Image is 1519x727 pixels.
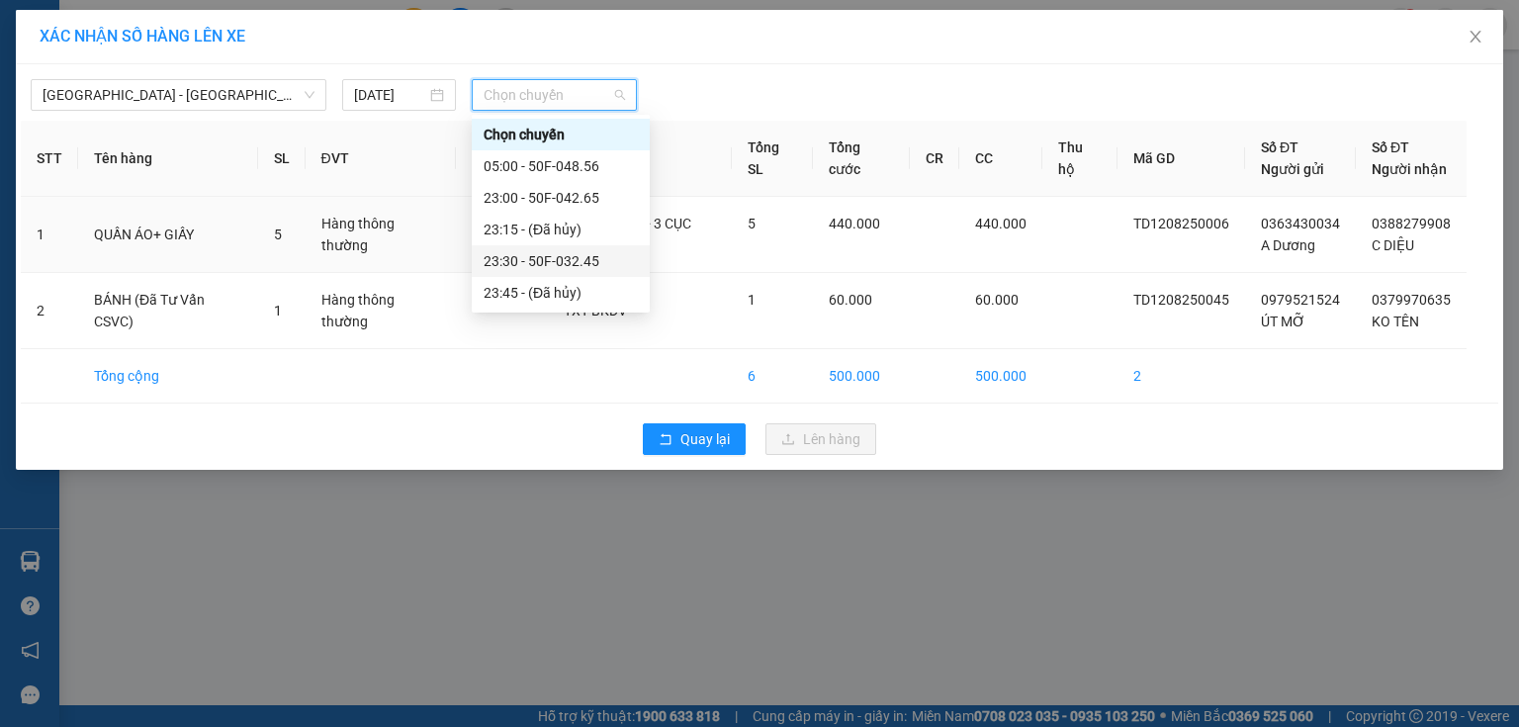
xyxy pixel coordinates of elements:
[21,197,78,273] td: 1
[78,273,258,349] td: BÁNH (Đã Tư Vấn CSVC)
[258,121,306,197] th: SL
[306,273,456,349] td: Hàng thông thường
[643,423,746,455] button: rollbackQuay lại
[1372,161,1447,177] span: Người nhận
[306,121,456,197] th: ĐVT
[40,27,245,45] span: XÁC NHẬN SỐ HÀNG LÊN XE
[813,349,910,404] td: 500.000
[732,349,813,404] td: 6
[959,349,1042,404] td: 500.000
[484,219,638,240] div: 23:15 - (Đã hủy)
[748,216,756,231] span: 5
[959,121,1042,197] th: CC
[829,216,880,231] span: 440.000
[43,80,314,110] span: Sài Gòn - Đà Lạt
[354,84,426,106] input: 12/08/2025
[1133,216,1229,231] span: TD1208250006
[484,124,638,145] div: Chọn chuyến
[975,292,1019,308] span: 60.000
[306,197,456,273] td: Hàng thông thường
[732,121,813,197] th: Tổng SL
[78,121,258,197] th: Tên hàng
[484,80,626,110] span: Chọn chuyến
[1042,121,1117,197] th: Thu hộ
[659,432,672,448] span: rollback
[1261,216,1340,231] span: 0363430034
[484,187,638,209] div: 23:00 - 50F-042.65
[1261,139,1298,155] span: Số ĐT
[813,121,910,197] th: Tổng cước
[21,273,78,349] td: 2
[1372,292,1451,308] span: 0379970635
[78,197,258,273] td: QUẦN ÁO+ GIẤY
[748,292,756,308] span: 1
[1372,314,1419,329] span: KO TÊN
[484,250,638,272] div: 23:30 - 50F-032.45
[1372,139,1409,155] span: Số ĐT
[1117,121,1245,197] th: Mã GD
[1372,216,1451,231] span: 0388279908
[274,303,282,318] span: 1
[472,119,650,150] div: Chọn chuyến
[274,227,282,242] span: 5
[78,349,258,404] td: Tổng cộng
[765,423,876,455] button: uploadLên hàng
[910,121,959,197] th: CR
[21,121,78,197] th: STT
[1372,237,1414,253] span: C DIỆU
[1261,292,1340,308] span: 0979521524
[456,121,549,197] th: Loại hàng
[829,292,872,308] span: 60.000
[1468,29,1483,45] span: close
[484,282,638,304] div: 23:45 - (Đã hủy)
[1448,10,1503,65] button: Close
[484,155,638,177] div: 05:00 - 50F-048.56
[1261,314,1305,329] span: ÚT MỠ
[1133,292,1229,308] span: TD1208250045
[975,216,1027,231] span: 440.000
[1261,161,1324,177] span: Người gửi
[680,428,730,450] span: Quay lại
[1117,349,1245,404] td: 2
[1261,237,1315,253] span: A Dương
